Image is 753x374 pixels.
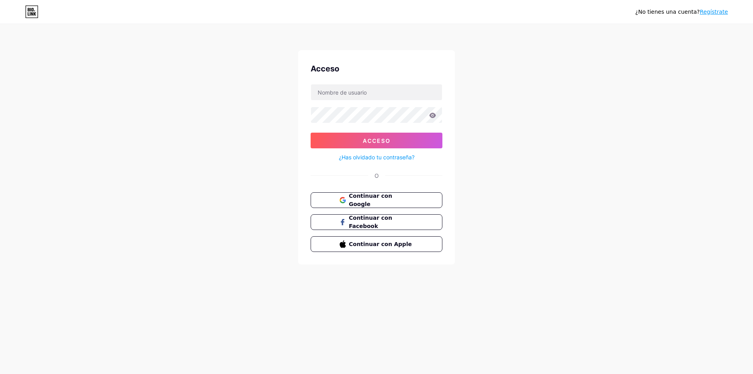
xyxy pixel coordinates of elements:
button: Continuar con Apple [311,236,442,252]
font: ¿No tienes una cuenta? [635,9,700,15]
font: ¿Has olvidado tu contraseña? [339,154,415,161]
a: Regístrate [700,9,728,15]
font: Continuar con Apple [349,241,412,247]
font: Acceso [311,64,339,73]
font: Continuar con Facebook [349,215,392,229]
input: Nombre de usuario [311,84,442,100]
button: Continuar con Google [311,192,442,208]
a: ¿Has olvidado tu contraseña? [339,153,415,161]
button: Acceso [311,133,442,148]
font: Acceso [363,137,391,144]
button: Continuar con Facebook [311,214,442,230]
font: Continuar con Google [349,193,392,207]
font: O [375,172,379,179]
